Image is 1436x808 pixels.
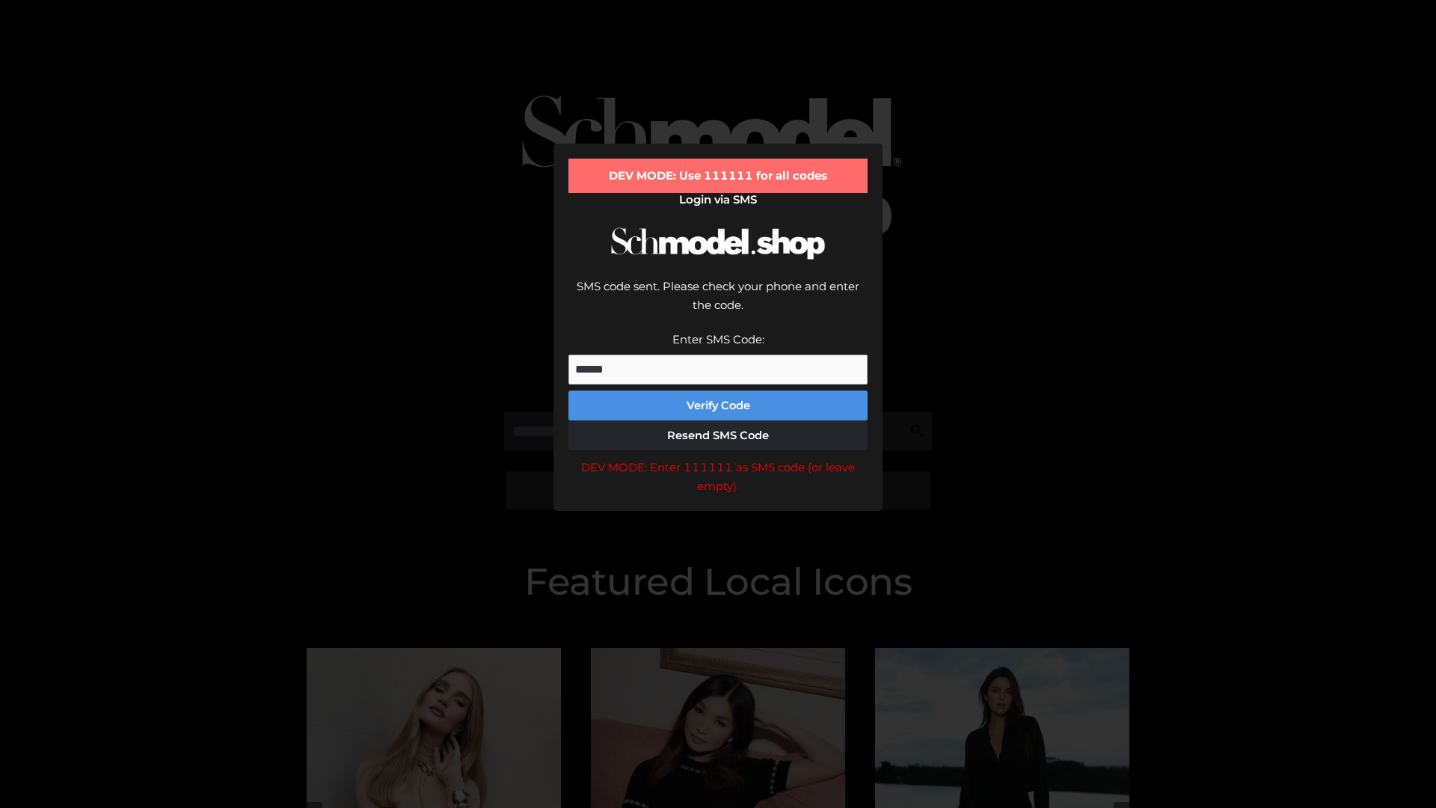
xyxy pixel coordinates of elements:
button: Verify Code [568,391,868,420]
button: Resend SMS Code [568,420,868,450]
img: Schmodel Logo [606,214,830,273]
div: DEV MODE: Use 111111 for all codes [568,159,868,193]
div: SMS code sent. Please check your phone and enter the code. [568,277,868,330]
label: Enter SMS Code: [672,332,764,346]
h2: Login via SMS [568,193,868,206]
div: DEV MODE: Enter 111111 as SMS code (or leave empty). [568,458,868,496]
